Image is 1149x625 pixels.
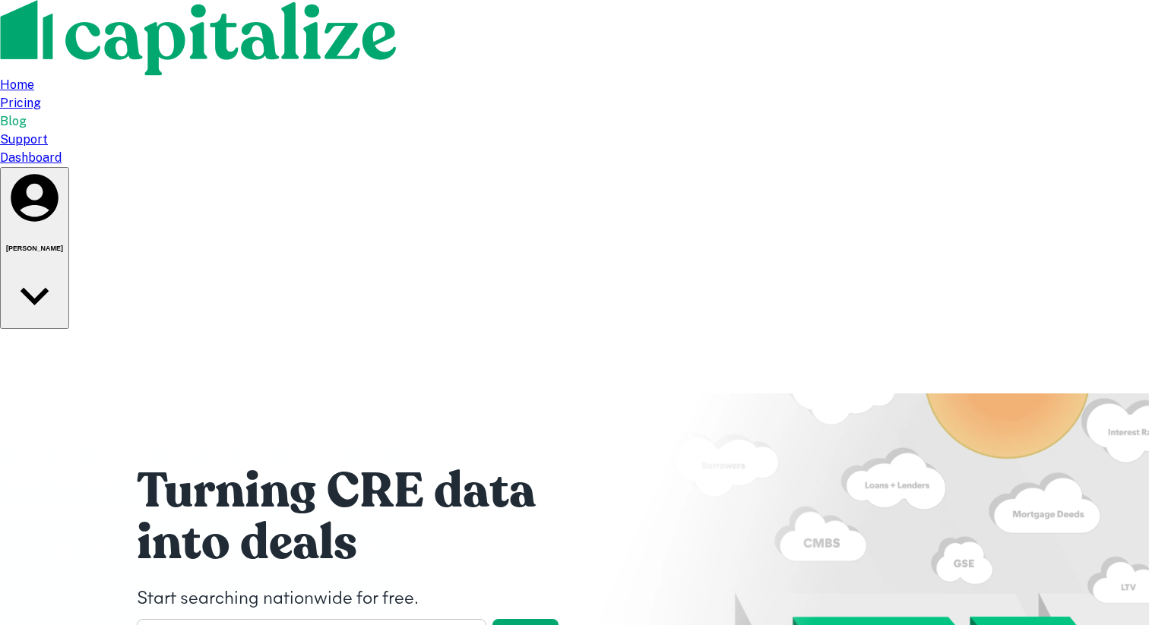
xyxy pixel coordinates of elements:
[6,245,63,252] h6: [PERSON_NAME]
[137,513,593,573] h1: into deals
[137,461,593,522] h1: Turning CRE data
[1073,503,1149,576] iframe: Chat Widget
[137,586,593,613] h4: Start searching nationwide for free.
